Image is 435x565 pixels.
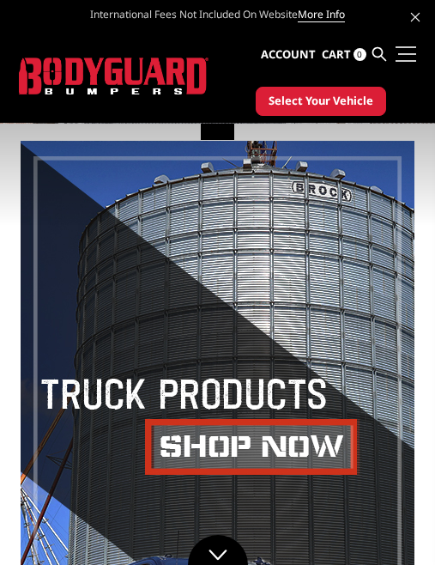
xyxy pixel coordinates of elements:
a: Cart 0 [322,32,366,78]
span: Select Your Vehicle [269,93,373,110]
button: Select Your Vehicle [256,87,386,116]
a: More Info [298,7,345,22]
span: Cart [322,46,351,62]
img: BODYGUARD BUMPERS [19,58,208,95]
span: Account [261,46,316,62]
span: 0 [353,48,366,61]
a: Account [261,32,316,78]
